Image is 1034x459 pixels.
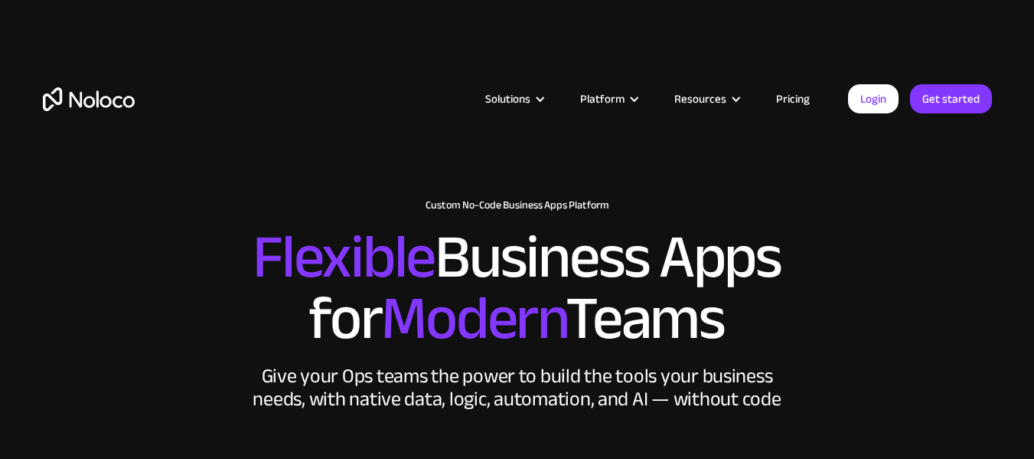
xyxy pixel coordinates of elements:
a: home [43,87,135,111]
div: Platform [580,89,625,109]
h2: Business Apps for Teams [43,227,992,349]
span: Modern [381,261,566,375]
span: Flexible [253,200,435,314]
a: Login [848,84,899,113]
div: Resources [655,89,757,109]
div: Solutions [466,89,561,109]
a: Get started [910,84,992,113]
a: Pricing [757,89,829,109]
div: Resources [674,89,726,109]
div: Give your Ops teams the power to build the tools your business needs, with native data, logic, au... [250,365,785,411]
div: Platform [561,89,655,109]
h1: Custom No-Code Business Apps Platform [43,199,992,211]
div: Solutions [485,89,530,109]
